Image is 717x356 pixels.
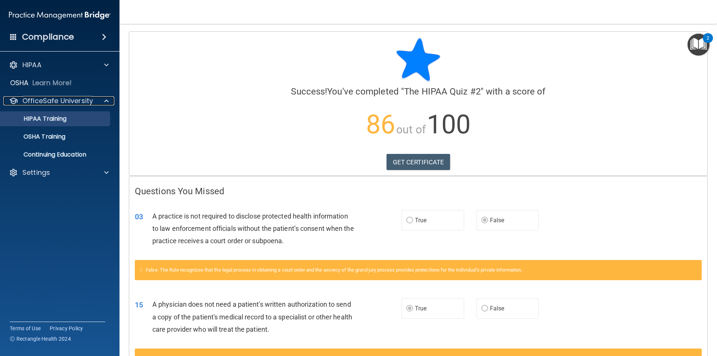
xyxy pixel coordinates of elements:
p: OSHA [10,78,29,87]
h4: Questions You Missed [135,186,702,196]
span: Ⓒ Rectangle Health 2024 [10,335,71,343]
span: True [415,305,426,312]
a: Settings [9,168,109,177]
p: Continuing Education [5,151,107,158]
h4: Compliance [22,32,74,42]
p: Learn More! [32,78,72,87]
h4: You've completed " " with a score of [135,87,702,96]
span: 15 [135,300,143,309]
span: False. The Rule recognizes that the legal process in obtaining a court order and the secrecy of t... [146,267,522,273]
span: 86 [366,109,395,140]
input: False [481,306,488,312]
iframe: Drift Widget Chat Controller [588,303,708,333]
input: True [406,306,413,312]
span: out of [396,123,426,136]
input: True [406,218,413,223]
p: HIPAA [22,61,41,69]
span: False [490,305,505,312]
img: PMB logo [9,8,111,23]
a: HIPAA [9,61,109,69]
p: HIPAA Training [5,115,66,123]
a: Terms of Use [10,325,41,332]
p: OSHA Training [5,133,65,140]
a: Privacy Policy [50,325,83,332]
span: False [490,217,505,224]
span: A practice is not required to disclose protected health information to law enforcement officials ... [152,212,354,245]
span: Success! [291,86,327,97]
span: A physician does not need a patient's written authorization to send a copy of the patient's medic... [152,300,352,333]
img: blue-star-rounded.9d042014.png [396,37,441,82]
a: OfficeSafe University [9,96,109,105]
span: 03 [135,212,143,221]
span: The HIPAA Quiz #2 [404,86,481,97]
span: True [415,217,426,224]
div: 2 [707,38,709,48]
span: 100 [427,109,471,140]
p: OfficeSafe University [22,96,93,105]
a: GET CERTIFICATE [387,154,450,170]
button: Open Resource Center, 2 new notifications [687,34,710,56]
p: Settings [22,168,50,177]
input: False [481,218,488,223]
